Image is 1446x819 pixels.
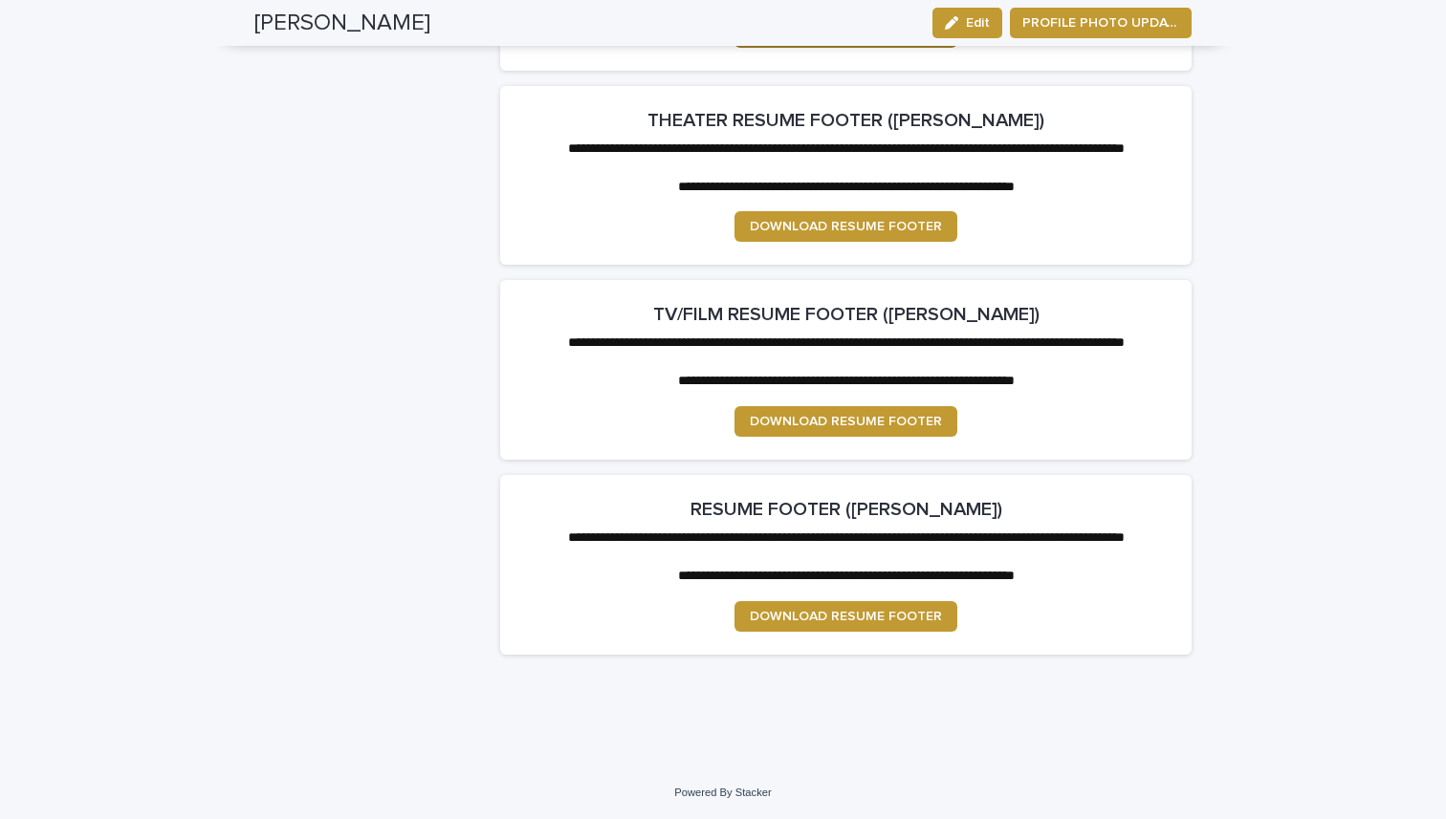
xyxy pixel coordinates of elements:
[690,498,1002,521] h2: RESUME FOOTER ([PERSON_NAME])
[647,109,1044,132] h2: THEATER RESUME FOOTER ([PERSON_NAME])
[653,303,1040,326] h2: TV/FILM RESUME FOOTER ([PERSON_NAME])
[254,10,430,37] h2: [PERSON_NAME]
[750,610,942,623] span: DOWNLOAD RESUME FOOTER
[750,415,942,428] span: DOWNLOAD RESUME FOOTER
[734,601,957,632] a: DOWNLOAD RESUME FOOTER
[966,16,990,30] span: Edit
[734,406,957,437] a: DOWNLOAD RESUME FOOTER
[932,8,1002,38] button: Edit
[1022,13,1179,32] span: PROFILE PHOTO UPDATE
[734,211,957,242] a: DOWNLOAD RESUME FOOTER
[1010,8,1192,38] button: PROFILE PHOTO UPDATE
[750,220,942,233] span: DOWNLOAD RESUME FOOTER
[674,787,771,798] a: Powered By Stacker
